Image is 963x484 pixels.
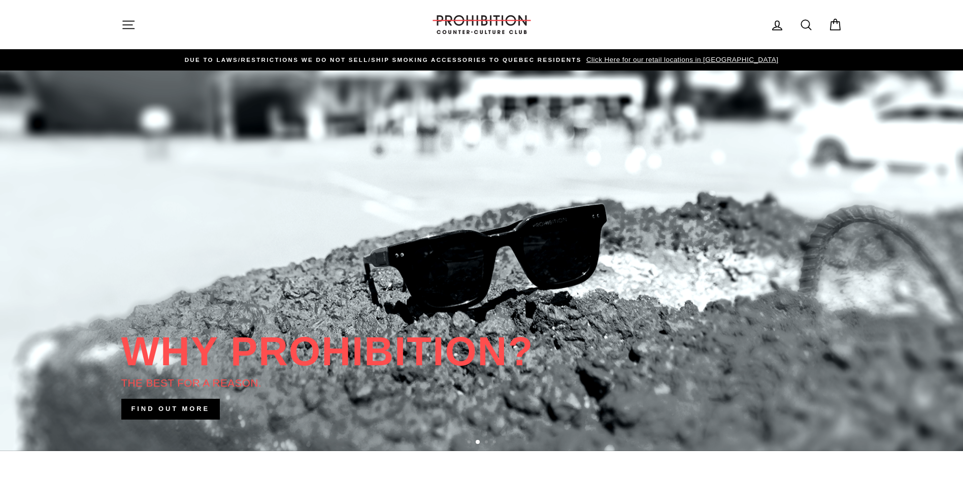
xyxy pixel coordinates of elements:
[124,54,840,65] a: DUE TO LAWS/restrictions WE DO NOT SELL/SHIP SMOKING ACCESSORIES to qUEBEC RESIDENTS Click Here f...
[584,56,778,63] span: Click Here for our retail locations in [GEOGRAPHIC_DATA]
[476,440,481,445] button: 2
[185,57,582,63] span: DUE TO LAWS/restrictions WE DO NOT SELL/SHIP SMOKING ACCESSORIES to qUEBEC RESIDENTS
[493,440,498,445] button: 4
[485,440,490,445] button: 3
[468,440,473,445] button: 1
[431,15,533,34] img: PROHIBITION COUNTER-CULTURE CLUB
